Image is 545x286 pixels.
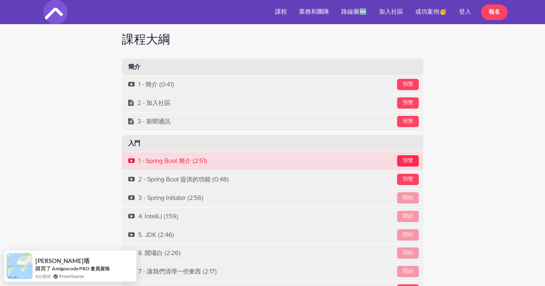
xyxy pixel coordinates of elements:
font: 開始 [403,269,413,274]
font: ProveSource [59,274,84,279]
font: 6分鐘前 [35,274,51,279]
font: 開始 [403,195,413,200]
font: 6. 開場白 (2:26) [138,250,180,256]
font: 開始 [403,250,413,255]
font: 預覽 [403,100,413,105]
font: 加入社區 [379,9,403,15]
font: 2 - Spring Boot 提供的功能 (0:48) [138,177,229,183]
a: 報名 [481,4,508,20]
font: 課程 [275,9,287,15]
a: 開始3 - Spring Initializr (2:56) [122,189,423,207]
img: provesource 社會證明通知圖片 [6,253,33,279]
font: 報名 [489,10,500,15]
font: 路線圖🆕 [341,9,367,15]
font: 業務和團隊 [299,9,329,15]
font: 開始 [403,232,413,237]
font: 預覽 [403,119,413,124]
font: 3 - Spring Initializr (2:56) [138,195,203,201]
a: 開始4. IntelliJ (1:59) [122,208,423,226]
a: 開始6. 開場白 (2:26) [122,244,423,262]
font: 入門 [128,140,140,146]
a: 預覽2 - Spring Boot 提供的功能 (0:48) [122,171,423,189]
font: 5. JDK (2:46) [138,232,174,238]
font: 預覽 [403,158,413,163]
font: 3 - 新聞通訊 [137,119,170,125]
font: 2 - 加入社區 [137,100,170,106]
a: 預覽1 - Spring Boot 簡介 (2:51) [122,152,423,170]
font: 4. IntelliJ (1:59) [138,214,178,220]
a: 預覽2 - 加入社區 [122,94,423,112]
font: 簡介 [128,64,140,70]
a: 預覽3 - 新聞通訊 [122,113,423,131]
a: Amigoscode PRO 會員資格 [52,265,110,272]
font: 課程大綱 [122,34,170,46]
a: ProveSource [59,273,84,280]
font: 購買了 [35,265,51,272]
font: 1 - 簡介 (0:41) [138,82,174,88]
a: 預覽1 - 簡介 (0:41) [122,76,423,94]
font: 預覽 [403,177,413,182]
font: 成功案例🥳 [415,9,447,15]
a: 開始5. JDK (2:46) [122,226,423,244]
font: 預覽 [403,82,413,87]
font: 1 - Spring Boot 簡介 (2:51) [138,158,207,164]
a: 開始7 - 讓我們清理一些東西 (2:17) [122,263,423,281]
font: [PERSON_NAME]塔 [35,257,90,264]
font: 登入 [459,9,471,15]
font: 開始 [403,214,413,219]
font: 7 - 讓我們清理一些東西 (2:17) [138,269,217,275]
